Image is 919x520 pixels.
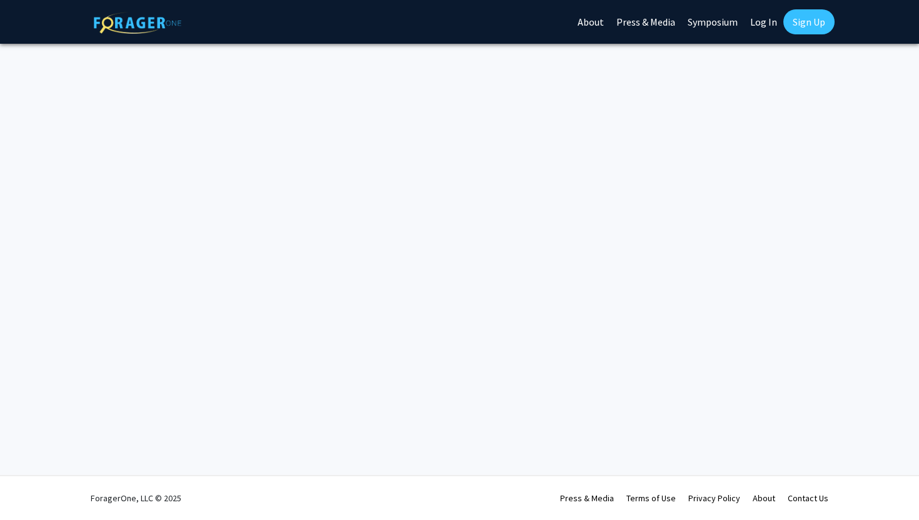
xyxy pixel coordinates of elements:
a: Contact Us [788,492,828,504]
a: Terms of Use [626,492,676,504]
a: Privacy Policy [688,492,740,504]
div: ForagerOne, LLC © 2025 [91,476,181,520]
a: Press & Media [560,492,614,504]
a: About [753,492,775,504]
a: Sign Up [783,9,835,34]
img: ForagerOne Logo [94,12,181,34]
